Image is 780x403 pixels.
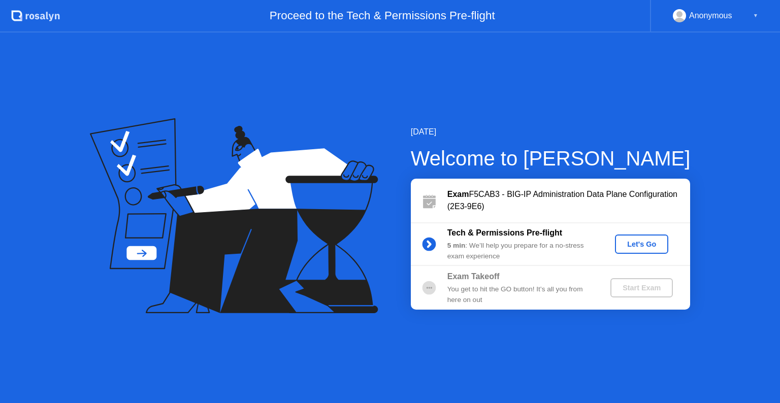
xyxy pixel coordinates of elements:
div: Welcome to [PERSON_NAME] [411,143,691,174]
button: Let's Go [615,234,668,254]
div: Anonymous [689,9,732,22]
b: 5 min [447,242,466,249]
div: F5CAB3 - BIG-IP Administration Data Plane Configuration (2E3-9E6) [447,188,690,213]
div: Let's Go [619,240,664,248]
div: ▼ [753,9,758,22]
div: : We’ll help you prepare for a no-stress exam experience [447,241,594,261]
b: Tech & Permissions Pre-flight [447,228,562,237]
div: Start Exam [614,284,669,292]
div: [DATE] [411,126,691,138]
button: Start Exam [610,278,673,297]
div: You get to hit the GO button! It’s all you from here on out [447,284,594,305]
b: Exam [447,190,469,198]
b: Exam Takeoff [447,272,500,281]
